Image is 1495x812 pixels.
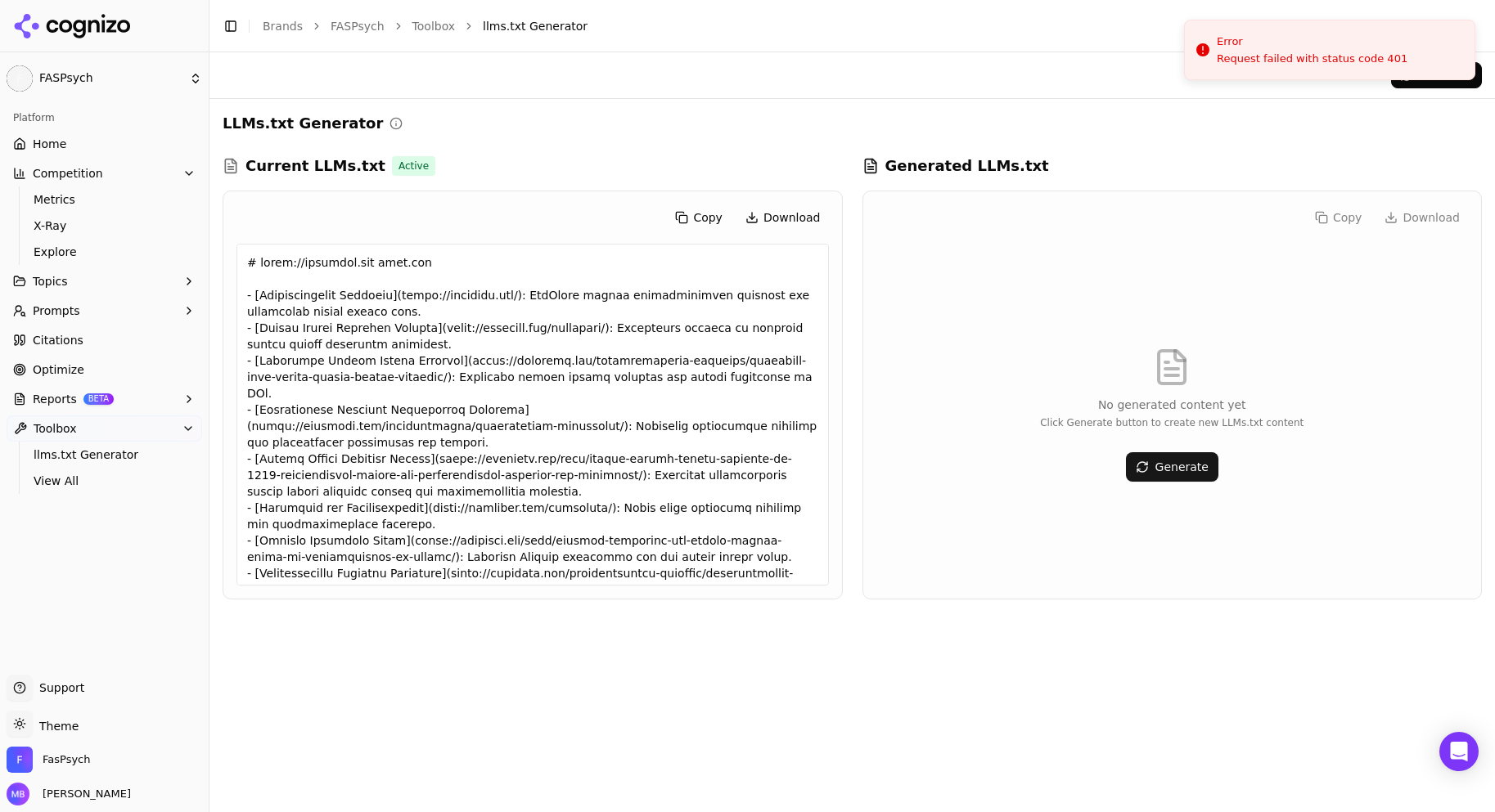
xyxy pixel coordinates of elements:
[33,165,103,182] span: Competition
[7,783,29,805] img: Michael Boyle
[263,18,1449,34] nav: breadcrumb
[7,131,202,157] a: Home
[7,415,202,442] button: Toolbox
[483,18,588,34] span: llms.txt Generator
[27,188,182,211] a: Metrics
[1040,397,1304,413] p: No generated content yet
[7,327,202,353] a: Citations
[33,273,68,289] span: Topics
[39,71,182,86] span: FASPsych
[34,420,77,437] span: Toolbox
[33,391,77,407] span: Reports
[33,361,84,378] span: Optimize
[34,244,176,260] span: Explore
[34,218,176,234] span: X-Ray
[1126,452,1218,482] button: Generate
[7,105,202,131] div: Platform
[7,747,91,773] button: Open organization switcher
[885,155,1049,177] h3: Generated LLMs.txt
[33,303,80,319] span: Prompts
[245,155,385,177] h3: Current LLMs.txt
[392,156,435,176] span: Active
[34,191,176,208] span: Metrics
[43,752,91,767] span: FasPsych
[33,136,66,152] span: Home
[7,747,33,773] img: FasPsych
[1040,416,1304,429] p: Click Generate button to create new LLMs.txt content
[34,446,176,463] span: llms.txt Generator
[27,240,182,263] a: Explore
[667,204,731,231] button: Copy
[737,204,829,231] button: Download
[27,214,182,237] a: X-Ray
[1217,52,1407,66] div: Request failed with status code 401
[7,783,131,805] button: Open user button
[33,332,83,348] span: Citations
[331,18,385,34] a: FASPsych
[1217,34,1407,50] div: Error
[27,443,182,466] a: llms.txt Generator
[263,20,303,33] a: Brands
[7,357,202,383] a: Optimize
[7,386,202,412] button: ReportsBETA
[27,469,182,492] a: View All
[1439,732,1479,771] div: Open Intercom Messenger
[36,787,131,801] span: [PERSON_NAME]
[7,65,33,92] span: F
[33,680,84,696] span: Support
[7,160,202,186] button: Competition
[7,298,202,324] button: Prompts
[412,18,456,34] a: Toolbox
[34,473,176,489] span: View All
[7,268,202,294] button: Topics
[83,393,114,405] span: BETA
[236,244,829,585] div: # lorem://ipsumdol.sit amet.con - [Adipiscingelit Seddoeiu](tempo://incididu.utl/): EtdOlore magn...
[223,112,383,135] h2: LLMs.txt Generator
[33,720,79,733] span: Theme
